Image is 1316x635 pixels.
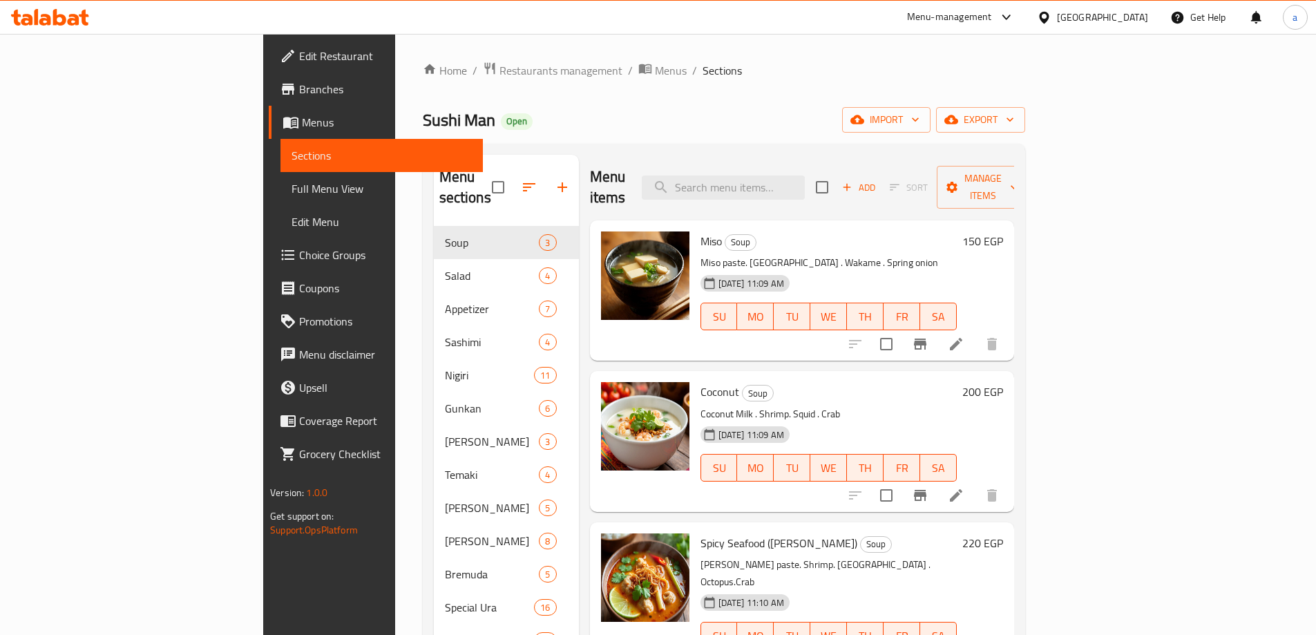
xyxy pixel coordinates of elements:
[948,170,1018,205] span: Manage items
[299,280,472,296] span: Coupons
[280,205,483,238] a: Edit Menu
[540,435,555,448] span: 3
[700,254,957,272] p: Miso paste. [GEOGRAPHIC_DATA] . Wakame . Spring onion
[743,386,773,401] span: Soup
[445,367,535,383] span: Nigiri
[889,307,915,327] span: FR
[539,566,556,582] div: items
[872,330,901,359] span: Select to update
[920,303,957,330] button: SA
[975,479,1009,512] button: delete
[445,400,540,417] span: Gunkan
[445,234,540,251] span: Soup
[269,437,483,471] a: Grocery Checklist
[445,301,540,317] span: Appetizer
[539,466,556,483] div: items
[484,173,513,202] span: Select all sections
[737,303,774,330] button: MO
[299,81,472,97] span: Branches
[445,334,540,350] div: Sashimi
[445,500,540,516] span: [PERSON_NAME]
[737,454,774,482] button: MO
[861,536,891,552] span: Soup
[700,231,722,252] span: Miso
[434,558,579,591] div: Bremuda5
[546,171,579,204] button: Add section
[852,458,878,478] span: TH
[540,236,555,249] span: 3
[700,556,957,591] p: [PERSON_NAME] paste. Shrimp. [GEOGRAPHIC_DATA] . Octopus.Crab
[539,234,556,251] div: items
[816,458,841,478] span: WE
[501,113,533,130] div: Open
[445,533,540,549] div: Oshi Sushi
[299,313,472,330] span: Promotions
[601,533,689,622] img: Spicy Seafood (Tom Yum)
[540,468,555,482] span: 4
[434,292,579,325] div: Appetizer7
[540,269,555,283] span: 4
[270,484,304,502] span: Version:
[837,177,881,198] button: Add
[975,328,1009,361] button: delete
[655,62,687,79] span: Menus
[535,601,555,614] span: 16
[816,307,841,327] span: WE
[743,307,768,327] span: MO
[707,307,732,327] span: SU
[302,114,472,131] span: Menus
[434,491,579,524] div: [PERSON_NAME]5
[280,172,483,205] a: Full Menu View
[926,307,951,327] span: SA
[269,404,483,437] a: Coverage Report
[725,234,756,251] div: Soup
[713,428,790,442] span: [DATE] 11:09 AM
[601,231,689,320] img: Miso
[539,433,556,450] div: items
[539,500,556,516] div: items
[434,392,579,425] div: Gunkan6
[540,502,555,515] span: 5
[840,180,877,196] span: Add
[306,484,327,502] span: 1.0.0
[692,62,697,79] li: /
[703,62,742,79] span: Sections
[881,177,937,198] span: Select section first
[434,259,579,292] div: Salad4
[434,359,579,392] div: Nigiri11
[292,180,472,197] span: Full Menu View
[700,381,739,402] span: Coconut
[483,61,622,79] a: Restaurants management
[534,599,556,616] div: items
[445,566,540,582] span: Bremuda
[445,433,540,450] span: [PERSON_NAME]
[907,9,992,26] div: Menu-management
[299,379,472,396] span: Upsell
[445,466,540,483] span: Temaki
[540,535,555,548] span: 8
[947,111,1014,129] span: export
[638,61,687,79] a: Menus
[847,454,884,482] button: TH
[434,325,579,359] div: Sashimi4
[539,301,556,317] div: items
[269,305,483,338] a: Promotions
[847,303,884,330] button: TH
[779,458,805,478] span: TU
[445,599,535,616] span: Special Ura
[540,303,555,316] span: 7
[926,458,951,478] span: SA
[280,139,483,172] a: Sections
[299,247,472,263] span: Choice Groups
[779,307,805,327] span: TU
[810,454,847,482] button: WE
[445,500,540,516] div: Ura Maki
[434,226,579,259] div: Soup3
[948,487,964,504] a: Edit menu item
[434,458,579,491] div: Temaki4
